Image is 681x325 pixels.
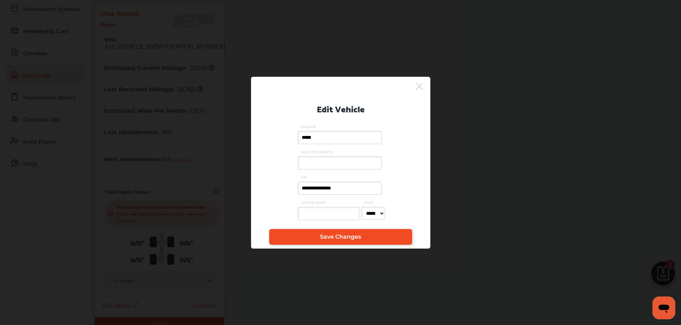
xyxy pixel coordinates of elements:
[320,233,361,240] span: Save Changes
[298,156,382,169] input: MILES PER MONTH
[269,229,412,245] a: Save Changes
[361,207,385,220] select: STATE
[298,207,359,220] input: LICENSE PLATE
[298,200,361,205] span: LICENSE PLATE
[317,101,365,116] p: Edit Vehicle
[361,200,387,205] span: STATE
[298,149,384,154] span: MILES PER MONTH
[298,175,384,180] span: VIN
[298,131,382,144] input: MILEAGE
[298,124,384,129] span: MILEAGE
[298,182,382,195] input: VIN
[652,296,675,319] iframe: Button to launch messaging window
